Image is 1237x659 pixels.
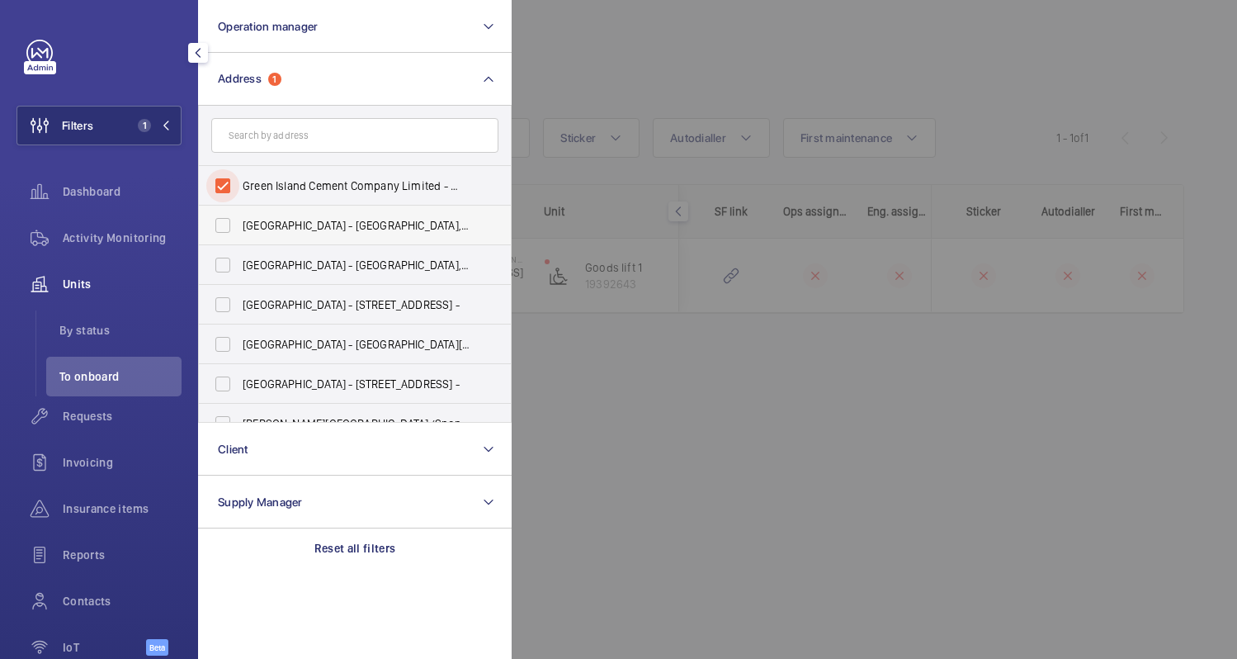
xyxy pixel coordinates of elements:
span: Reports [63,547,182,563]
span: Units [63,276,182,292]
span: Contacts [63,593,182,609]
span: Beta [146,639,168,656]
span: Dashboard [63,183,182,200]
span: Requests [63,408,182,424]
span: IoT [63,639,146,656]
span: 1 [138,119,151,132]
span: Insurance items [63,500,182,517]
button: Filters1 [17,106,182,145]
span: Invoicing [63,454,182,471]
span: By status [59,322,182,339]
span: To onboard [59,368,182,385]
span: Filters [62,117,93,134]
span: Activity Monitoring [63,230,182,246]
